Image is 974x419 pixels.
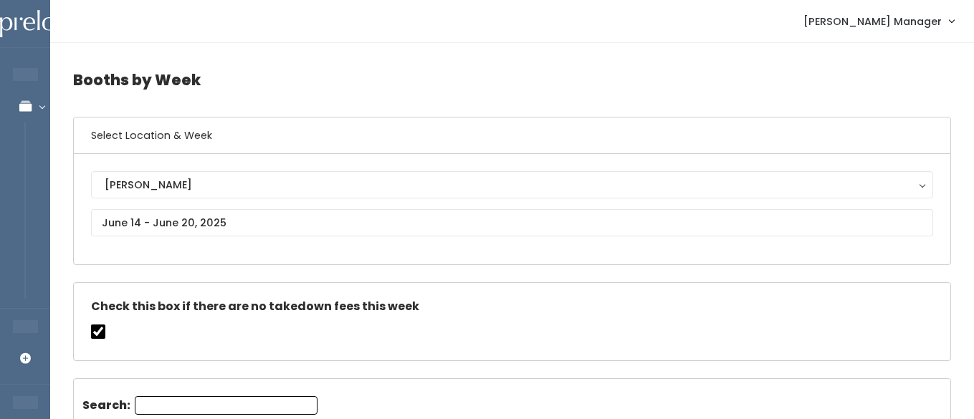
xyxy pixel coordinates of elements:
button: [PERSON_NAME] [91,171,933,198]
a: [PERSON_NAME] Manager [789,6,968,37]
h5: Check this box if there are no takedown fees this week [91,300,933,313]
span: [PERSON_NAME] Manager [803,14,942,29]
h4: Booths by Week [73,60,951,100]
div: [PERSON_NAME] [105,177,920,193]
input: June 14 - June 20, 2025 [91,209,933,236]
label: Search: [82,396,317,415]
input: Search: [135,396,317,415]
h6: Select Location & Week [74,117,950,154]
